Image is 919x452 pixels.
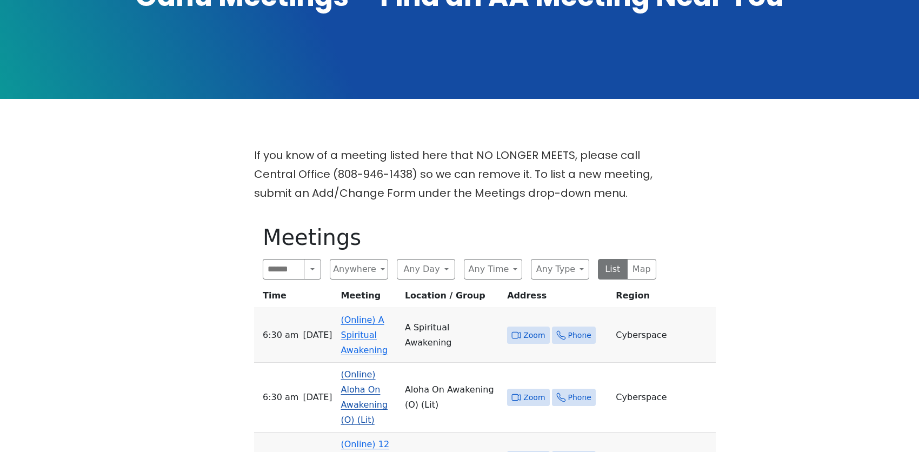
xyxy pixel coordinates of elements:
[263,328,298,343] span: 6:30 AM
[627,259,657,280] button: Map
[401,288,503,308] th: Location / Group
[523,391,545,404] span: Zoom
[263,259,304,280] input: Search
[611,288,715,308] th: Region
[397,259,455,280] button: Any Day
[598,259,628,280] button: List
[568,391,591,404] span: Phone
[254,146,665,203] p: If you know of a meeting listed here that NO LONGER MEETS, please call Central Office (808-946-14...
[254,288,337,308] th: Time
[401,363,503,433] td: Aloha On Awakening (O) (Lit)
[263,224,656,250] h1: Meetings
[523,329,545,342] span: Zoom
[531,259,589,280] button: Any Type
[464,259,522,280] button: Any Time
[337,288,401,308] th: Meeting
[341,315,388,355] a: (Online) A Spiritual Awakening
[503,288,611,308] th: Address
[611,308,715,363] td: Cyberspace
[263,390,298,405] span: 6:30 AM
[568,329,591,342] span: Phone
[401,308,503,363] td: A Spiritual Awakening
[303,390,332,405] span: [DATE]
[330,259,388,280] button: Anywhere
[304,259,321,280] button: Search
[341,369,388,425] a: (Online) Aloha On Awakening (O) (Lit)
[611,363,715,433] td: Cyberspace
[303,328,332,343] span: [DATE]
